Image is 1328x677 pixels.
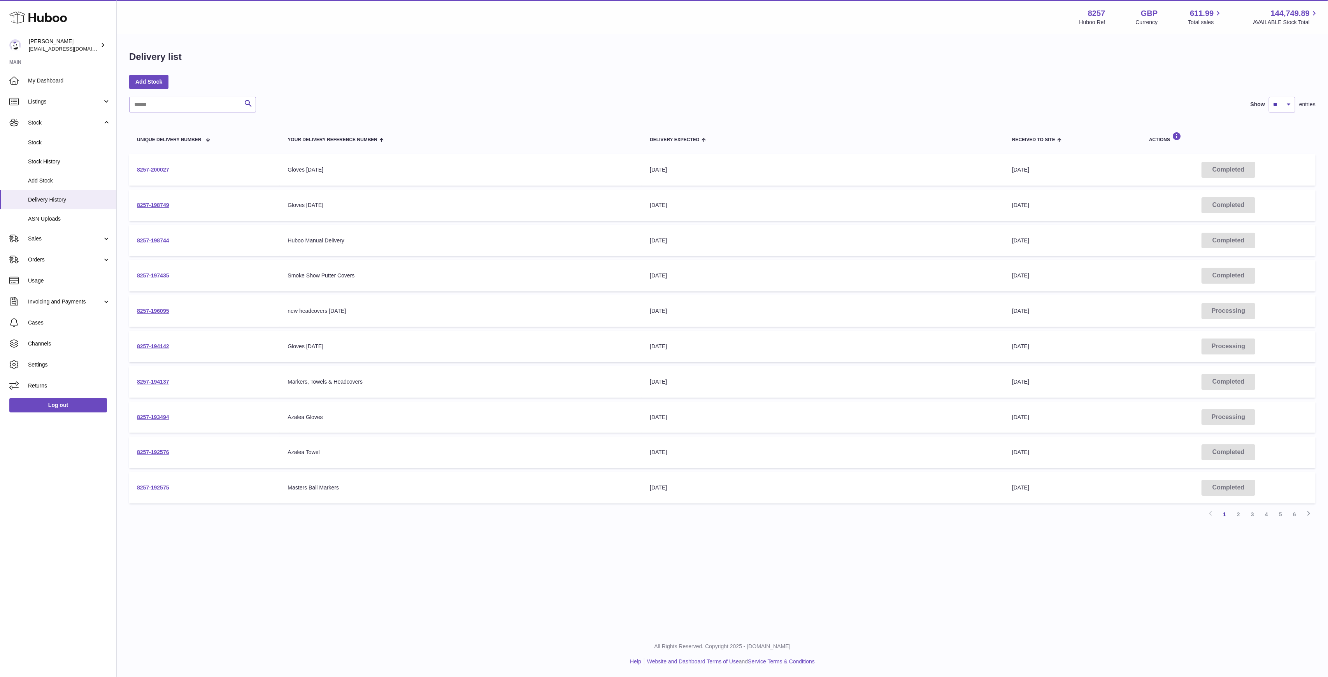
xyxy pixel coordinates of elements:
[650,378,996,386] div: [DATE]
[650,307,996,315] div: [DATE]
[650,137,699,142] span: Delivery Expected
[650,484,996,491] div: [DATE]
[1136,19,1158,26] div: Currency
[650,166,996,174] div: [DATE]
[650,272,996,279] div: [DATE]
[1188,19,1223,26] span: Total sales
[28,119,102,126] span: Stock
[28,77,111,84] span: My Dashboard
[644,658,815,665] li: and
[137,343,169,349] a: 8257-194142
[137,202,169,208] a: 8257-198749
[1232,507,1246,521] a: 2
[1253,19,1319,26] span: AVAILABLE Stock Total
[1149,132,1308,142] div: Actions
[288,414,634,421] div: Azalea Gloves
[137,167,169,173] a: 8257-200027
[1253,8,1319,26] a: 144,749.89 AVAILABLE Stock Total
[748,658,815,665] a: Service Terms & Conditions
[137,379,169,385] a: 8257-194137
[28,158,111,165] span: Stock History
[1088,8,1105,19] strong: 8257
[29,38,99,53] div: [PERSON_NAME]
[1246,507,1260,521] a: 3
[1274,507,1288,521] a: 5
[1288,507,1302,521] a: 6
[650,237,996,244] div: [DATE]
[650,449,996,456] div: [DATE]
[1217,507,1232,521] a: 1
[28,215,111,223] span: ASN Uploads
[137,272,169,279] a: 8257-197435
[28,235,102,242] span: Sales
[28,277,111,284] span: Usage
[28,196,111,203] span: Delivery History
[1012,308,1029,314] span: [DATE]
[650,343,996,350] div: [DATE]
[1012,379,1029,385] span: [DATE]
[137,449,169,455] a: 8257-192576
[28,177,111,184] span: Add Stock
[1079,19,1105,26] div: Huboo Ref
[650,202,996,209] div: [DATE]
[28,361,111,368] span: Settings
[288,307,634,315] div: new headcovers [DATE]
[288,378,634,386] div: Markers, Towels & Headcovers
[1012,484,1029,491] span: [DATE]
[137,484,169,491] a: 8257-192575
[123,643,1322,650] p: All Rights Reserved. Copyright 2025 - [DOMAIN_NAME]
[1012,414,1029,420] span: [DATE]
[137,137,201,142] span: Unique Delivery Number
[288,166,634,174] div: Gloves [DATE]
[137,237,169,244] a: 8257-198744
[288,272,634,279] div: Smoke Show Putter Covers
[9,398,107,412] a: Log out
[1012,343,1029,349] span: [DATE]
[29,46,114,52] span: [EMAIL_ADDRESS][DOMAIN_NAME]
[1190,8,1214,19] span: 611.99
[129,75,168,89] a: Add Stock
[650,414,996,421] div: [DATE]
[288,484,634,491] div: Masters Ball Markers
[28,319,111,326] span: Cases
[28,340,111,347] span: Channels
[1012,137,1055,142] span: Received to Site
[1299,101,1316,108] span: entries
[288,449,634,456] div: Azalea Towel
[1271,8,1310,19] span: 144,749.89
[647,658,739,665] a: Website and Dashboard Terms of Use
[288,343,634,350] div: Gloves [DATE]
[1260,507,1274,521] a: 4
[1012,237,1029,244] span: [DATE]
[288,202,634,209] div: Gloves [DATE]
[1251,101,1265,108] label: Show
[28,139,111,146] span: Stock
[9,39,21,51] img: don@skinsgolf.com
[288,137,377,142] span: Your Delivery Reference Number
[28,382,111,389] span: Returns
[28,256,102,263] span: Orders
[1012,449,1029,455] span: [DATE]
[1012,272,1029,279] span: [DATE]
[137,414,169,420] a: 8257-193494
[1141,8,1158,19] strong: GBP
[28,98,102,105] span: Listings
[1012,167,1029,173] span: [DATE]
[288,237,634,244] div: Huboo Manual Delivery
[28,298,102,305] span: Invoicing and Payments
[1188,8,1223,26] a: 611.99 Total sales
[1012,202,1029,208] span: [DATE]
[137,308,169,314] a: 8257-196095
[129,51,182,63] h1: Delivery list
[630,658,641,665] a: Help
